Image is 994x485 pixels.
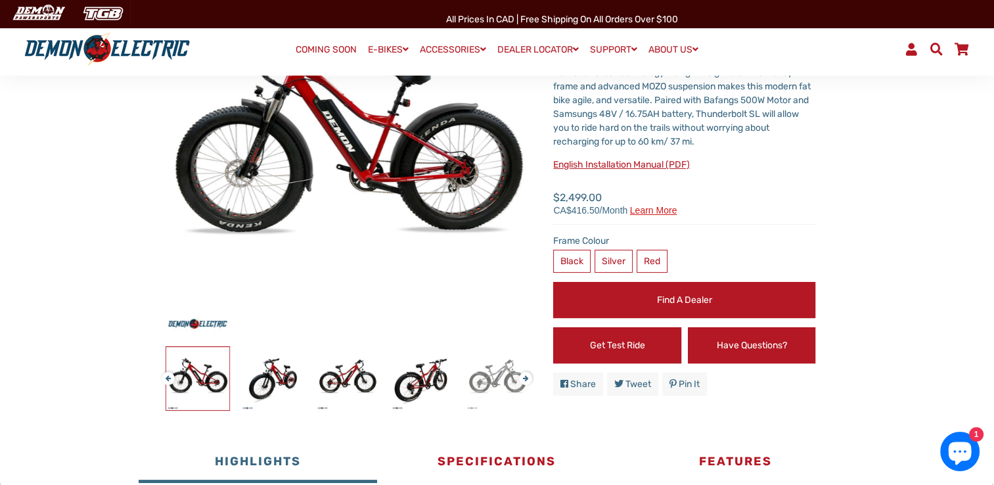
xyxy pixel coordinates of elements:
span: $2,499.00 [553,190,677,215]
a: COMING SOON [291,41,361,59]
img: Thunderbolt SL Fat Tire eBike - Demon Electric [316,347,379,410]
label: Frame Colour [553,234,815,248]
img: Demon Electric logo [20,32,194,66]
a: ABOUT US [644,40,703,59]
button: Highlights [139,444,377,483]
label: Silver [595,250,633,273]
a: E-BIKES [363,40,413,59]
img: TGB Canada [76,3,130,24]
img: Demon Electric [7,3,70,24]
img: Thunderbolt SL Fat Tire eBike - Demon Electric [241,347,304,410]
a: Have Questions? [688,327,816,363]
span: Share [570,379,596,390]
span: Tweet [625,379,651,390]
label: Red [637,250,667,273]
img: Thunderbolt SL Fat Tire eBike - Demon Electric [466,347,529,410]
img: Thunderbolt SL Fat Tire eBike - Demon Electric [166,347,229,410]
a: SUPPORT [585,40,642,59]
label: Black [553,250,591,273]
span: Pin it [679,379,700,390]
button: Specifications [377,444,616,483]
a: Find a Dealer [553,282,815,318]
span: All Prices in CAD | Free shipping on all orders over $100 [446,14,678,25]
a: Get Test Ride [553,327,681,363]
button: Previous [162,365,169,381]
button: Features [616,444,854,483]
a: ACCESSORIES [415,40,491,59]
button: Next [519,365,527,381]
span: Designed to go anywhere, ride everywhere, and do it all with ease. Thunderbolt SL provides all of... [553,26,811,147]
img: Thunderbolt SL Fat Tire eBike - Demon Electric [391,347,454,410]
a: English Installation Manual (PDF) [553,159,690,170]
a: DEALER LOCATOR [493,40,583,59]
inbox-online-store-chat: Shopify online store chat [936,432,983,474]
